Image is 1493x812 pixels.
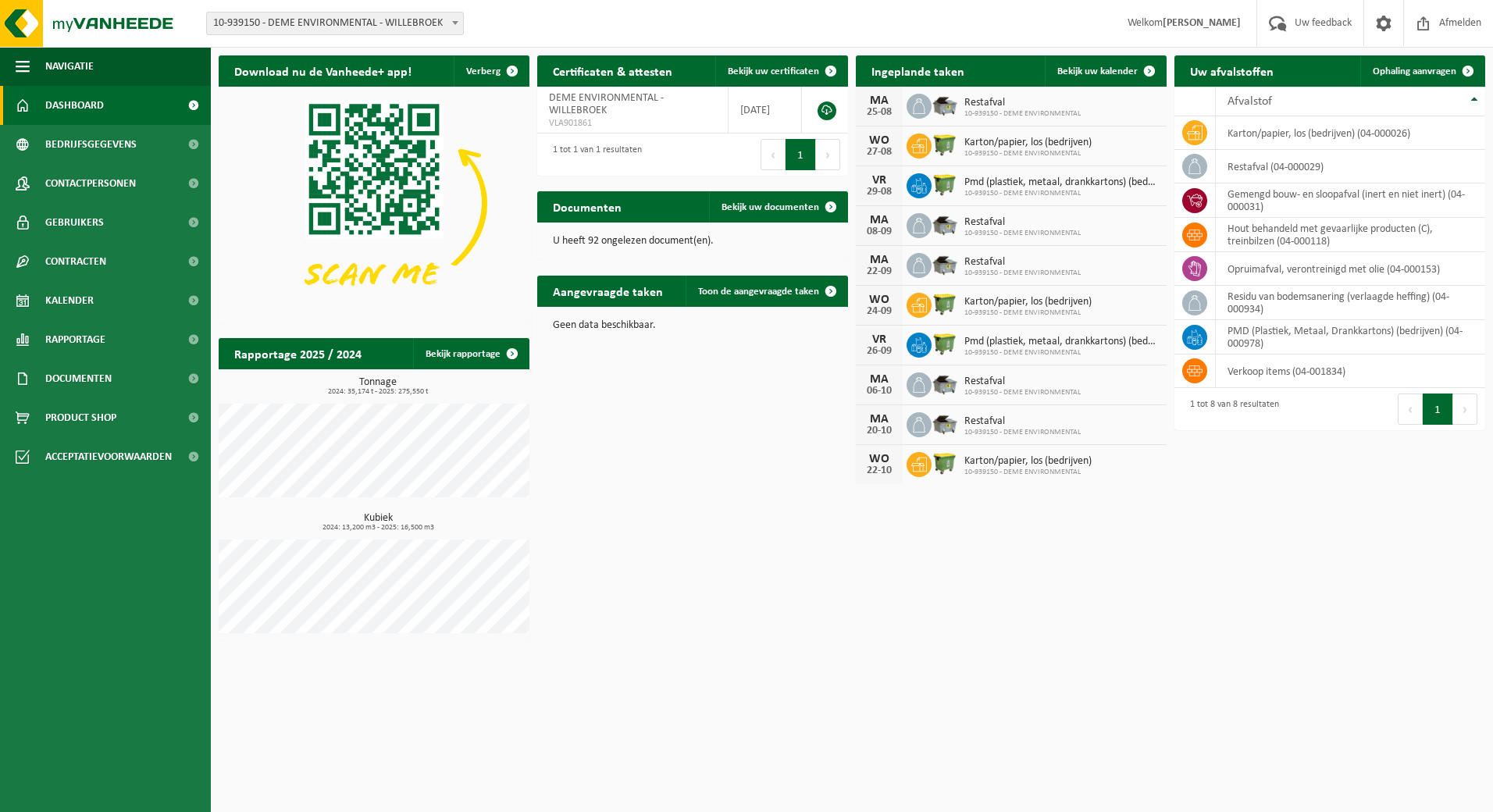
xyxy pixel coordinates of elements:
span: 10-939150 - DEME ENVIRONMENTAL [964,348,1159,358]
span: Toon de aangevraagde taken [698,287,819,297]
span: 10-939150 - DEME ENVIRONMENTAL [964,468,1092,477]
span: Acceptatievoorwaarden [45,437,172,476]
h2: Uw afvalstoffen [1174,55,1289,86]
div: WO [864,134,895,147]
a: Bekijk uw certificaten [715,55,846,87]
button: Previous [1398,394,1423,425]
div: MA [864,94,895,107]
span: Bekijk uw kalender [1057,66,1138,77]
div: 08-09 [864,226,895,237]
img: WB-5000-GAL-GY-01 [932,251,958,277]
h2: Certificaten & attesten [537,55,688,86]
span: 10-939150 - DEME ENVIRONMENTAL [964,388,1081,397]
span: Pmd (plastiek, metaal, drankkartons) (bedrijven) [964,176,1159,189]
span: Restafval [964,216,1081,229]
span: Restafval [964,97,1081,109]
a: Toon de aangevraagde taken [686,276,846,307]
div: 25-08 [864,107,895,118]
img: Download de VHEPlus App [219,87,529,320]
div: 20-10 [864,426,895,436]
img: WB-1100-HPE-GN-50 [932,450,958,476]
span: Karton/papier, los (bedrijven) [964,455,1092,468]
div: 1 tot 1 van 1 resultaten [545,137,642,172]
h2: Rapportage 2025 / 2024 [219,338,377,369]
div: 22-10 [864,465,895,476]
span: 10-939150 - DEME ENVIRONMENTAL [964,189,1159,198]
p: Geen data beschikbaar. [553,320,832,331]
td: karton/papier, los (bedrijven) (04-000026) [1216,116,1485,150]
span: Bekijk uw documenten [722,202,819,212]
button: 1 [1423,394,1453,425]
span: DEME ENVIRONMENTAL - WILLEBROEK [549,92,664,116]
td: hout behandeld met gevaarlijke producten (C), treinbilzen (04-000118) [1216,218,1485,252]
div: WO [864,294,895,306]
h2: Download nu de Vanheede+ app! [219,55,427,86]
div: MA [864,214,895,226]
span: Bekijk uw certificaten [728,66,819,77]
span: Pmd (plastiek, metaal, drankkartons) (bedrijven) [964,336,1159,348]
div: MA [864,373,895,386]
span: Documenten [45,359,112,398]
span: 10-939150 - DEME ENVIRONMENTAL - WILLEBROEK [207,12,463,34]
h2: Documenten [537,191,637,222]
div: MA [864,254,895,266]
span: Dashboard [45,86,104,125]
span: Restafval [964,415,1081,428]
span: 10-939150 - DEME ENVIRONMENTAL - WILLEBROEK [206,12,464,35]
img: WB-1100-HPE-GN-50 [932,171,958,198]
div: 1 tot 8 van 8 resultaten [1182,392,1279,426]
button: 1 [786,139,816,170]
button: Next [1453,394,1477,425]
button: Verberg [454,55,528,87]
img: WB-5000-GAL-GY-01 [932,211,958,237]
h2: Ingeplande taken [856,55,980,86]
img: WB-1100-HPE-GN-50 [932,131,958,158]
span: 10-939150 - DEME ENVIRONMENTAL [964,109,1081,119]
span: Restafval [964,256,1081,269]
span: Rapportage [45,320,105,359]
span: Karton/papier, los (bedrijven) [964,296,1092,308]
span: Restafval [964,376,1081,388]
td: verkoop items (04-001834) [1216,354,1485,388]
td: PMD (Plastiek, Metaal, Drankkartons) (bedrijven) (04-000978) [1216,320,1485,354]
span: Afvalstof [1228,95,1272,108]
span: Navigatie [45,47,94,86]
span: VLA901861 [549,117,716,130]
p: U heeft 92 ongelezen document(en). [553,236,832,247]
button: Next [816,139,840,170]
div: VR [864,174,895,187]
a: Bekijk uw documenten [709,191,846,223]
span: Gebruikers [45,203,104,242]
a: Bekijk uw kalender [1045,55,1165,87]
td: residu van bodemsanering (verlaagde heffing) (04-000934) [1216,286,1485,320]
div: 24-09 [864,306,895,317]
img: WB-1100-HPE-GN-50 [932,330,958,357]
span: Contactpersonen [45,164,136,203]
span: 10-939150 - DEME ENVIRONMENTAL [964,229,1081,238]
span: 10-939150 - DEME ENVIRONMENTAL [964,149,1092,158]
span: 10-939150 - DEME ENVIRONMENTAL [964,269,1081,278]
div: 27-08 [864,147,895,158]
span: 10-939150 - DEME ENVIRONMENTAL [964,308,1092,318]
h3: Tonnage [226,377,529,396]
td: [DATE] [729,87,802,134]
img: WB-5000-GAL-GY-01 [932,91,958,118]
span: Kalender [45,281,94,320]
span: Verberg [466,66,501,77]
img: WB-5000-GAL-GY-01 [932,410,958,436]
span: 10-939150 - DEME ENVIRONMENTAL [964,428,1081,437]
img: WB-5000-GAL-GY-01 [932,370,958,397]
td: restafval (04-000029) [1216,150,1485,183]
div: VR [864,333,895,346]
span: Product Shop [45,398,116,437]
span: 2024: 35,174 t - 2025: 275,550 t [226,388,529,396]
h3: Kubiek [226,513,529,532]
div: WO [864,453,895,465]
a: Bekijk rapportage [413,338,528,369]
a: Ophaling aanvragen [1360,55,1484,87]
td: gemengd bouw- en sloopafval (inert en niet inert) (04-000031) [1216,183,1485,218]
td: opruimafval, verontreinigd met olie (04-000153) [1216,252,1485,286]
h2: Aangevraagde taken [537,276,679,306]
img: WB-1100-HPE-GN-50 [932,290,958,317]
div: 26-09 [864,346,895,357]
